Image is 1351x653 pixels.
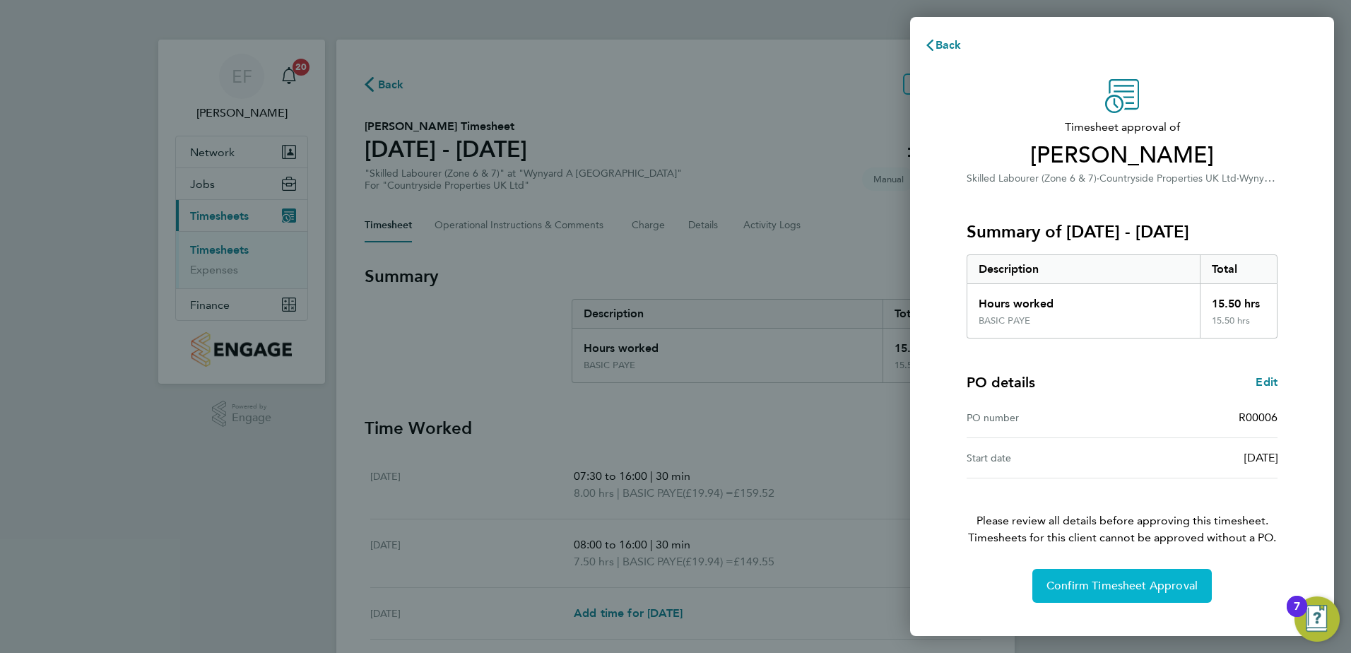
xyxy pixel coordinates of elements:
span: Edit [1256,375,1278,389]
div: Description [967,255,1200,283]
span: Skilled Labourer (Zone 6 & 7) [967,172,1097,184]
h4: PO details [967,372,1035,392]
span: Confirm Timesheet Approval [1046,579,1198,593]
div: 15.50 hrs [1200,284,1278,315]
a: Edit [1256,374,1278,391]
h3: Summary of [DATE] - [DATE] [967,220,1278,243]
button: Open Resource Center, 7 new notifications [1294,596,1340,642]
span: · [1097,172,1099,184]
span: · [1237,172,1239,184]
div: [DATE] [1122,449,1278,466]
div: Total [1200,255,1278,283]
div: 7 [1294,606,1300,625]
div: Start date [967,449,1122,466]
div: Summary of 18 - 24 Aug 2025 [967,254,1278,339]
span: Back [936,38,962,52]
div: Hours worked [967,284,1200,315]
span: R00006 [1239,411,1278,424]
div: BASIC PAYE [979,315,1030,326]
div: PO number [967,409,1122,426]
button: Confirm Timesheet Approval [1032,569,1212,603]
button: Back [910,31,976,59]
p: Please review all details before approving this timesheet. [950,478,1294,546]
span: [PERSON_NAME] [967,141,1278,170]
span: Timesheet approval of [967,119,1278,136]
div: 15.50 hrs [1200,315,1278,338]
span: Countryside Properties UK Ltd [1099,172,1237,184]
span: Timesheets for this client cannot be approved without a PO. [950,529,1294,546]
